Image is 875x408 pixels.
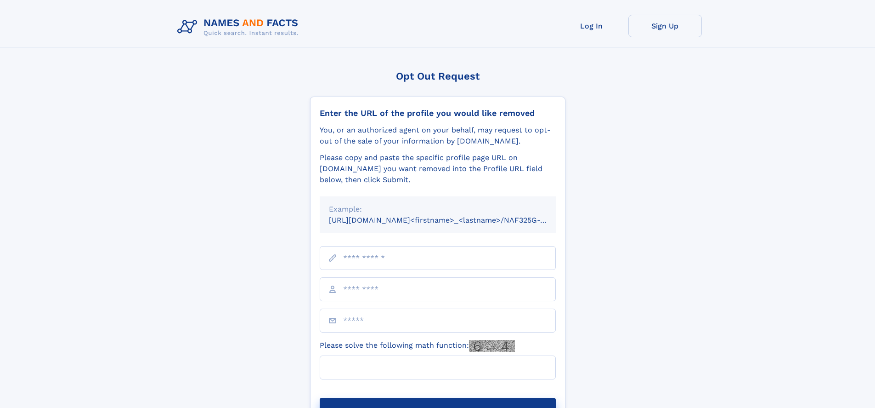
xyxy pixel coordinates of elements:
[320,340,515,352] label: Please solve the following math function:
[320,108,556,118] div: Enter the URL of the profile you would like removed
[320,152,556,185] div: Please copy and paste the specific profile page URL on [DOMAIN_NAME] you want removed into the Pr...
[329,204,547,215] div: Example:
[310,70,565,82] div: Opt Out Request
[628,15,702,37] a: Sign Up
[329,216,573,224] small: [URL][DOMAIN_NAME]<firstname>_<lastname>/NAF325G-xxxxxxxx
[174,15,306,40] img: Logo Names and Facts
[320,125,556,147] div: You, or an authorized agent on your behalf, may request to opt-out of the sale of your informatio...
[555,15,628,37] a: Log In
